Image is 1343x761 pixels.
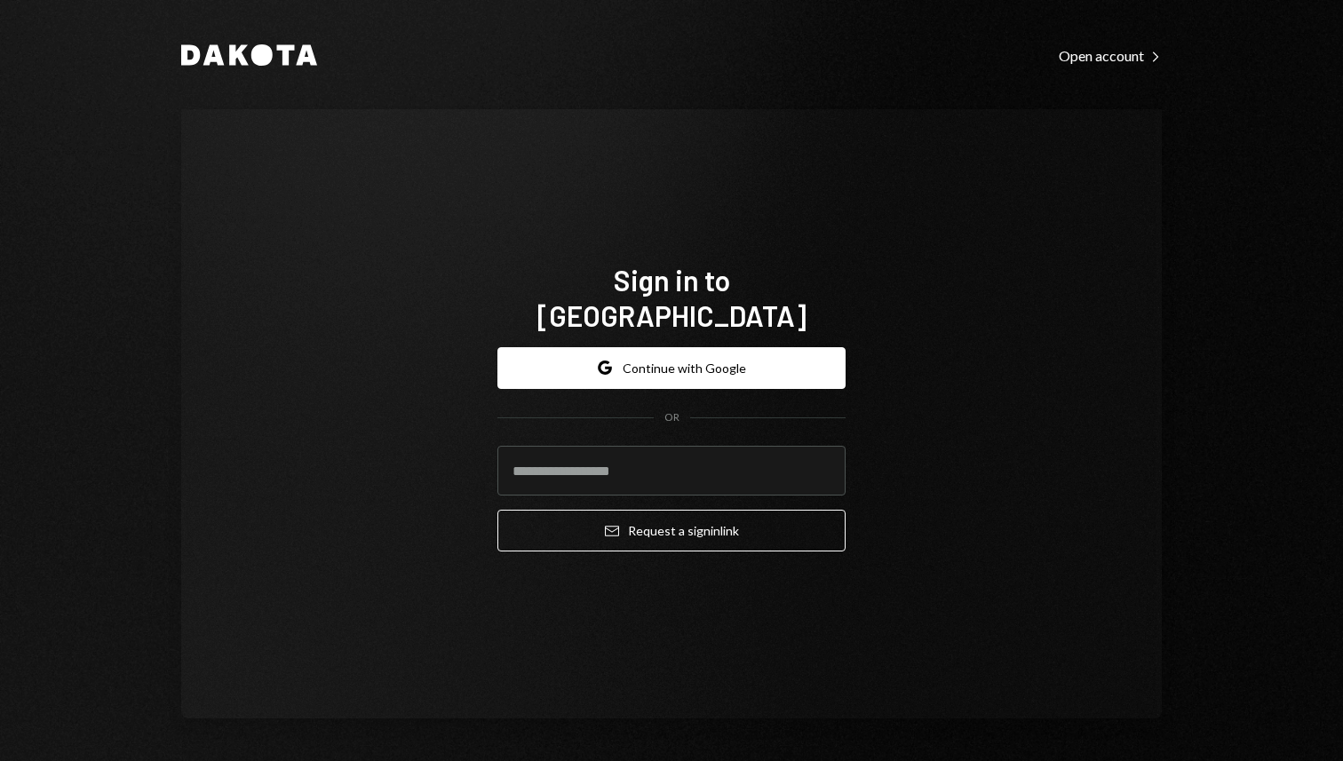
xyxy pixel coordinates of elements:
button: Request a signinlink [497,510,846,551]
button: Continue with Google [497,347,846,389]
div: Open account [1059,47,1162,65]
h1: Sign in to [GEOGRAPHIC_DATA] [497,262,846,333]
a: Open account [1059,45,1162,65]
div: OR [664,410,679,425]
